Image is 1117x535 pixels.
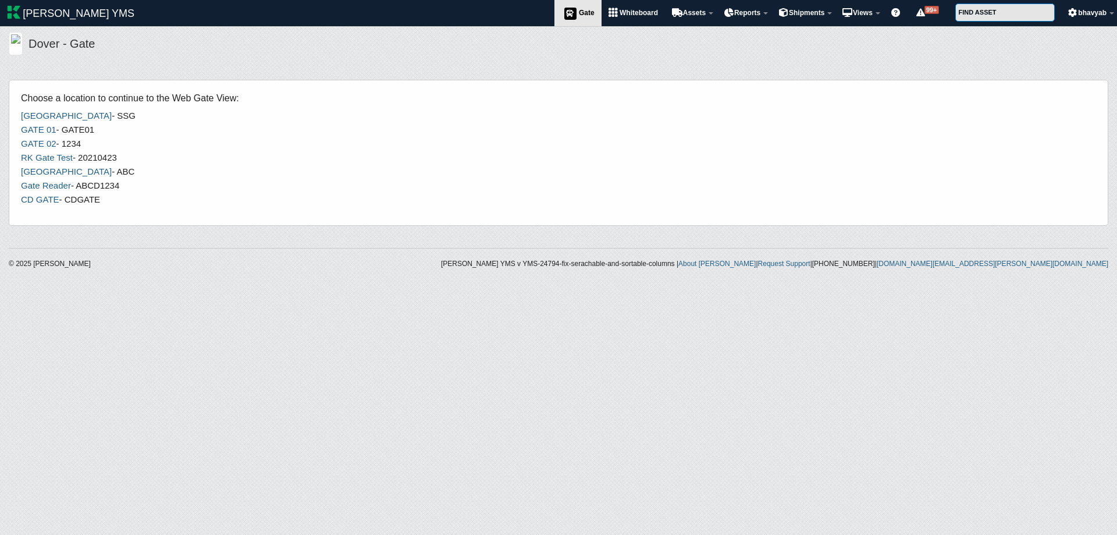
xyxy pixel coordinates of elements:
[21,165,1096,179] li: - ABC
[21,194,59,204] a: CD GATE
[21,151,1096,165] li: - 20210423
[955,3,1055,22] input: FIND ASSET
[7,5,21,19] img: kaleris_logo-3ebf2631ebc22a01c0151beb3e8d9086943fb6b0da84f721a237efad54b5fda7.svg
[21,109,1096,123] li: - SSG
[21,111,112,121] a: [GEOGRAPHIC_DATA]
[21,137,1096,151] li: - 1234
[21,179,1096,193] li: - ABCD1234
[924,6,939,14] span: 99+
[734,9,760,17] span: Reports
[789,9,824,17] span: Shipments
[29,36,1102,55] h5: Dover - Gate
[441,260,1108,267] div: [PERSON_NAME] YMS v YMS-24794-fix-serachable-and-sortable-columns | | | |
[21,166,112,176] a: [GEOGRAPHIC_DATA]
[21,92,1096,105] h6: Choose a location to continue to the Web Gate View:
[877,260,1108,268] a: [DOMAIN_NAME][EMAIL_ADDRESS][PERSON_NAME][DOMAIN_NAME]
[758,260,810,268] a: Request Support
[620,9,658,17] span: Whiteboard
[853,9,873,17] span: Views
[21,123,1096,137] li: - GATE01
[23,8,134,19] span: [PERSON_NAME] YMS
[9,260,284,267] div: © 2025 [PERSON_NAME]
[21,125,56,134] a: GATE 01
[683,9,706,17] span: Assets
[9,32,23,55] img: logo_kft-dov.png
[678,260,756,268] a: About [PERSON_NAME]
[21,153,73,162] a: RK Gate Test
[1078,9,1107,17] span: bhavyab
[21,180,71,190] a: Gate Reader
[21,139,56,148] a: GATE 02
[812,260,875,268] span: [PHONE_NUMBER]
[579,9,595,17] span: Gate
[21,193,1096,207] li: - CDGATE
